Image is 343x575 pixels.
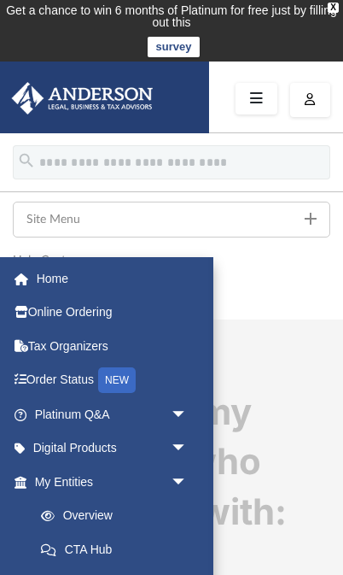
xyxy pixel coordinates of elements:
[328,3,339,13] div: close
[12,296,213,330] a: Online Ordering
[24,499,213,533] a: Overview
[24,532,213,566] a: CTA Hub
[171,431,205,466] span: arrow_drop_down
[17,151,36,170] i: search
[300,208,321,229] i: add
[12,363,213,398] a: Order StatusNEW
[12,329,213,363] a: Tax Organizers
[98,367,136,393] div: NEW
[12,465,213,499] a: My Entitiesarrow_drop_down
[12,261,213,296] a: Home
[12,397,213,431] a: Platinum Q&Aarrow_drop_down
[171,465,205,500] span: arrow_drop_down
[13,202,330,238] a: Site Menuadd
[148,37,201,57] a: survey
[171,397,205,432] span: arrow_drop_down
[12,431,213,466] a: Digital Productsarrow_drop_down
